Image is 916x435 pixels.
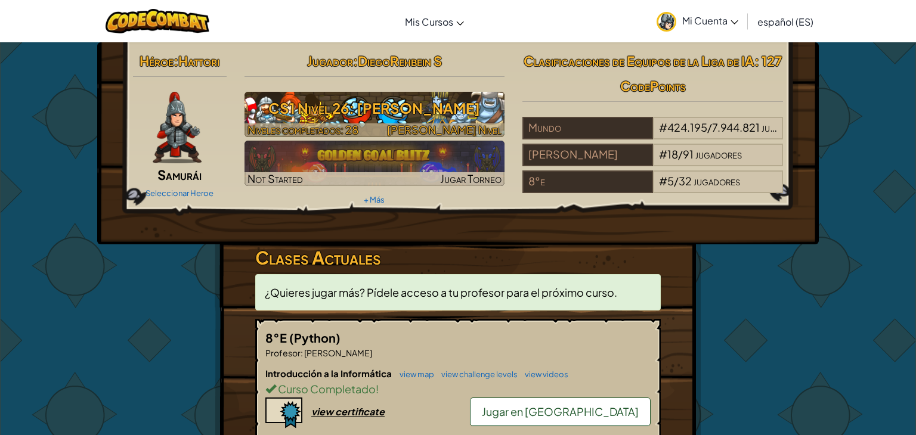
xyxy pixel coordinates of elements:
[522,182,783,195] a: 8°e#5/32jugadores
[174,52,178,69] span: :
[522,155,783,169] a: [PERSON_NAME]#18/91jugadores
[435,369,518,379] a: view challenge levels
[376,382,379,396] span: !
[683,147,694,161] span: 91
[245,92,505,137] img: CS1 Nivel 26: Wakka Maul
[659,147,667,161] span: #
[153,92,202,163] img: samurai.pose.png
[247,172,303,185] span: Not Started
[289,330,341,345] span: (Python)
[757,15,813,28] span: español (ES)
[695,147,742,161] span: jugadores
[303,347,372,358] span: [PERSON_NAME]
[146,188,213,198] a: Seleccionar Heroe
[276,382,376,396] span: Curso Completado
[301,347,303,358] span: :
[140,52,174,69] span: Héroe
[265,397,302,428] img: certificate-icon.png
[678,147,683,161] span: /
[245,92,505,137] a: Jugar Siguiente Nivel
[358,52,442,69] span: DiegoRehbein S
[667,147,678,161] span: 18
[157,166,202,183] span: Samurái
[751,5,819,38] a: español (ES)
[353,52,358,69] span: :
[307,52,353,69] span: Jugador
[311,405,385,418] div: view certificate
[245,141,505,186] a: Not StartedJugar Torneo
[245,141,505,186] img: Golden Goal
[667,120,707,134] span: 424.195
[255,244,661,271] h3: Clases Actuales
[106,9,210,33] img: CodeCombat logo
[674,174,679,188] span: /
[399,5,470,38] a: Mis Cursos
[387,123,502,136] span: [PERSON_NAME] Nivel
[707,120,712,134] span: /
[265,330,289,345] span: 8°E
[265,368,394,379] span: Introducción a la Informática
[405,15,453,28] span: Mis Cursos
[682,14,738,27] span: Mi Cuenta
[522,170,652,193] div: 8°e
[364,195,385,204] a: + Más
[178,52,219,69] span: Hattori
[265,285,617,299] span: ¿Quieres jugar más? Pídele acceso a tu profesor para el próximo curso.
[265,405,385,418] a: view certificate
[394,369,434,379] a: view map
[694,174,740,188] span: jugadores
[659,174,667,188] span: #
[482,405,639,418] span: Jugar en [GEOGRAPHIC_DATA]
[657,12,676,32] img: avatar
[522,128,783,142] a: Mundo#424.195/7.944.821jugadores
[522,144,652,166] div: [PERSON_NAME]
[265,347,301,358] span: Profesor
[524,52,754,69] span: Clasificaciones de Equipos de la Liga de IA
[522,117,652,139] div: Mundo
[712,120,760,134] span: 7.944.821
[519,369,568,379] a: view videos
[651,2,744,40] a: Mi Cuenta
[659,120,667,134] span: #
[245,95,505,122] h3: CS1 Nivel 26: [PERSON_NAME]
[440,172,502,185] span: Jugar Torneo
[667,174,674,188] span: 5
[679,174,692,188] span: 32
[762,120,808,134] span: jugadores
[247,123,358,136] span: Niveles completados: 28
